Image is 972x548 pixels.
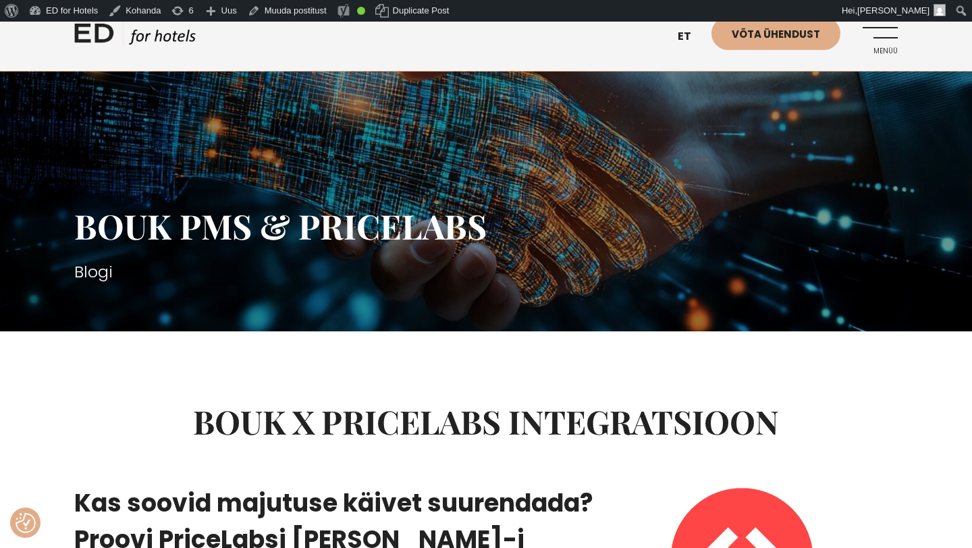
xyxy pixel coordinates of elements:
h3: Blogi [74,260,898,284]
span: Menüü [861,47,898,55]
span: [PERSON_NAME] [857,5,929,16]
div: Good [357,7,365,15]
a: Menüü [861,17,898,54]
button: Nõusolekueelistused [16,513,36,533]
h2: BOUK X PriceLabs integratsioon [74,402,898,441]
a: et [671,20,711,53]
h1: BOUK PMS & PriceLabs [74,206,898,246]
img: Revisit consent button [16,513,36,533]
a: ED HOTELS [74,20,196,54]
strong: Kas soovid majutuse käivet suurendada? [74,486,593,520]
a: Võta ühendust [711,17,840,50]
